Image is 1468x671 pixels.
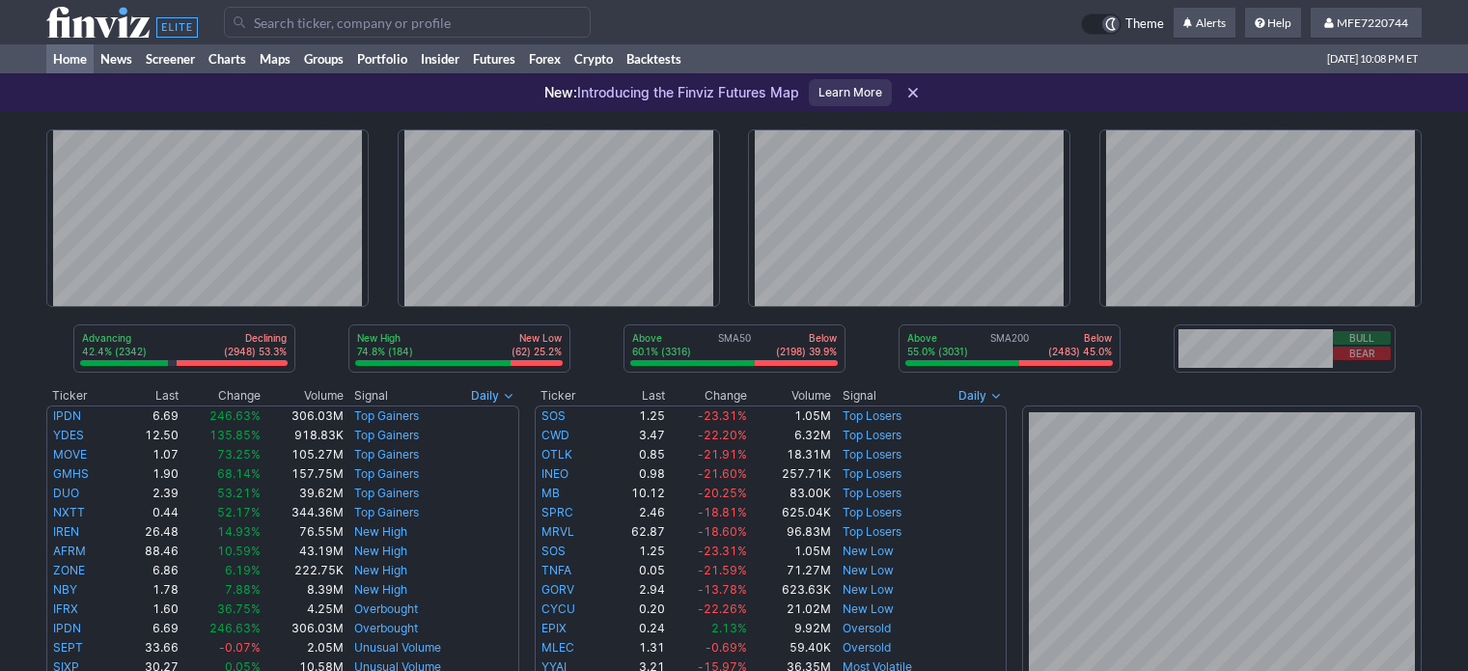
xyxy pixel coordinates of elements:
[180,386,262,405] th: Change
[512,331,562,345] p: New Low
[843,524,901,539] a: Top Losers
[217,544,261,558] span: 10.59%
[94,44,139,73] a: News
[535,386,599,405] th: Ticker
[113,386,180,405] th: Last
[354,408,419,423] a: Top Gainers
[354,582,407,597] a: New High
[598,426,666,445] td: 3.47
[706,640,747,655] span: -0.69%
[53,524,79,539] a: IREN
[354,447,419,461] a: Top Gainers
[748,580,832,600] td: 623.63K
[1327,44,1418,73] span: [DATE] 10:08 PM ET
[843,388,876,404] span: Signal
[1311,8,1422,39] a: MFE7220744
[113,503,180,522] td: 0.44
[598,445,666,464] td: 0.85
[748,484,832,503] td: 83.00K
[843,544,894,558] a: New Low
[262,619,345,638] td: 306.03M
[414,44,466,73] a: Insider
[748,445,832,464] td: 18.31M
[262,445,345,464] td: 105.27M
[354,640,441,655] a: Unusual Volume
[217,486,261,500] span: 53.21%
[598,405,666,426] td: 1.25
[262,522,345,542] td: 76.55M
[843,582,894,597] a: New Low
[632,345,691,358] p: 60.1% (3316)
[541,505,573,519] a: SPRC
[1125,14,1164,35] span: Theme
[225,563,261,577] span: 6.19%
[541,582,574,597] a: GORV
[905,331,1114,360] div: SMA200
[907,331,968,345] p: Above
[544,84,577,100] span: New:
[262,542,345,561] td: 43.19M
[354,428,419,442] a: Top Gainers
[53,621,81,635] a: IPDN
[630,331,839,360] div: SMA50
[698,563,747,577] span: -21.59%
[1048,345,1112,358] p: (2483) 45.0%
[541,544,566,558] a: SOS
[53,563,85,577] a: ZONE
[843,486,901,500] a: Top Losers
[598,386,666,405] th: Last
[354,621,418,635] a: Overbought
[776,331,837,345] p: Below
[224,331,287,345] p: Declining
[471,386,499,405] span: Daily
[53,544,86,558] a: AFRM
[262,580,345,600] td: 8.39M
[224,345,287,358] p: (2948) 53.3%
[541,486,560,500] a: MB
[217,505,261,519] span: 52.17%
[113,405,180,426] td: 6.69
[748,619,832,638] td: 9.92M
[82,345,147,358] p: 42.4% (2342)
[748,600,832,619] td: 21.02M
[632,331,691,345] p: Above
[53,601,78,616] a: IFRX
[698,447,747,461] span: -21.91%
[748,426,832,445] td: 6.32M
[598,542,666,561] td: 1.25
[598,503,666,522] td: 2.46
[113,580,180,600] td: 1.78
[698,486,747,500] span: -20.25%
[748,522,832,542] td: 96.83M
[262,464,345,484] td: 157.75M
[224,7,591,38] input: Search
[843,505,901,519] a: Top Losers
[843,466,901,481] a: Top Losers
[748,464,832,484] td: 257.71K
[262,600,345,619] td: 4.25M
[209,428,261,442] span: 135.85%
[698,601,747,616] span: -22.26%
[354,486,419,500] a: Top Gainers
[1081,14,1164,35] a: Theme
[53,466,89,481] a: GMHS
[1333,331,1391,345] button: Bull
[568,44,620,73] a: Crypto
[843,428,901,442] a: Top Losers
[843,621,891,635] a: Oversold
[1174,8,1235,39] a: Alerts
[598,600,666,619] td: 0.20
[698,505,747,519] span: -18.81%
[541,621,567,635] a: EPIX
[113,619,180,638] td: 6.69
[357,331,413,345] p: New High
[113,638,180,657] td: 33.66
[53,505,85,519] a: NXTT
[954,386,1007,405] button: Signals interval
[354,601,418,616] a: Overbought
[139,44,202,73] a: Screener
[698,428,747,442] span: -22.20%
[46,386,113,405] th: Ticker
[958,386,986,405] span: Daily
[262,426,345,445] td: 918.83K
